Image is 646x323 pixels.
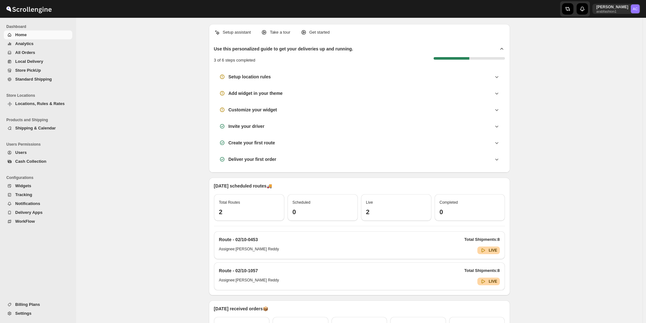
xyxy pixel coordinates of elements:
[214,306,505,312] p: [DATE] received orders 📦
[219,200,240,205] span: Total Routes
[15,68,41,73] span: Store PickUp
[223,29,251,36] p: Setup assistant
[4,124,72,133] button: Shipping & Calendar
[6,24,73,29] span: Dashboard
[489,279,497,284] b: LIVE
[219,236,258,243] h2: Route - 02/10-0453
[229,156,276,162] h3: Deliver your first order
[219,208,279,216] h3: 2
[15,201,40,206] span: Notifications
[4,30,72,39] button: Home
[15,302,40,307] span: Billing Plans
[15,219,35,224] span: WorkFlow
[214,57,255,63] p: 3 of 6 steps completed
[15,150,27,155] span: Users
[464,267,500,274] p: Total Shipments: 8
[440,208,500,216] h3: 0
[214,183,505,189] p: [DATE] scheduled routes 🚚
[4,157,72,166] button: Cash Collection
[15,192,32,197] span: Tracking
[366,208,426,216] h3: 2
[4,300,72,309] button: Billing Plans
[464,236,500,243] p: Total Shipments: 8
[6,142,73,147] span: Users Permissions
[4,309,72,318] button: Settings
[15,59,43,64] span: Local Delivery
[229,140,275,146] h3: Create your first route
[15,126,56,130] span: Shipping & Calendar
[219,278,279,285] h6: Assignee: [PERSON_NAME] Reddy
[293,200,311,205] span: Scheduled
[214,46,353,52] h2: Use this personalized guide to get your deliveries up and running.
[219,267,258,274] h2: Route - 02/10-1057
[6,117,73,122] span: Products and Shipping
[293,208,353,216] h3: 0
[631,4,640,13] span: Abizer Chikhly
[4,190,72,199] button: Tracking
[4,217,72,226] button: WorkFlow
[5,1,53,17] img: ScrollEngine
[366,200,373,205] span: Live
[440,200,458,205] span: Completed
[15,50,35,55] span: All Orders
[15,311,31,316] span: Settings
[633,7,638,11] text: AC
[489,248,497,253] b: LIVE
[15,41,34,46] span: Analytics
[15,183,31,188] span: Widgets
[15,32,27,37] span: Home
[592,4,640,14] button: User menu
[229,74,271,80] h3: Setup location rules
[6,175,73,180] span: Configurations
[15,101,65,106] span: Locations, Rules & Rates
[6,93,73,98] span: Store Locations
[4,208,72,217] button: Delivery Apps
[270,29,290,36] p: Take a tour
[4,199,72,208] button: Notifications
[4,48,72,57] button: All Orders
[219,247,279,254] h6: Assignee: [PERSON_NAME] Reddy
[4,39,72,48] button: Analytics
[15,210,42,215] span: Delivery Apps
[4,181,72,190] button: Widgets
[4,99,72,108] button: Locations, Rules & Rates
[4,148,72,157] button: Users
[229,123,265,129] h3: Invite your driver
[15,77,52,82] span: Standard Shipping
[229,107,277,113] h3: Customize your widget
[596,4,628,10] p: [PERSON_NAME]
[15,159,46,164] span: Cash Collection
[229,90,283,96] h3: Add widget in your theme
[596,10,628,13] p: arabfashion1
[309,29,330,36] p: Get started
